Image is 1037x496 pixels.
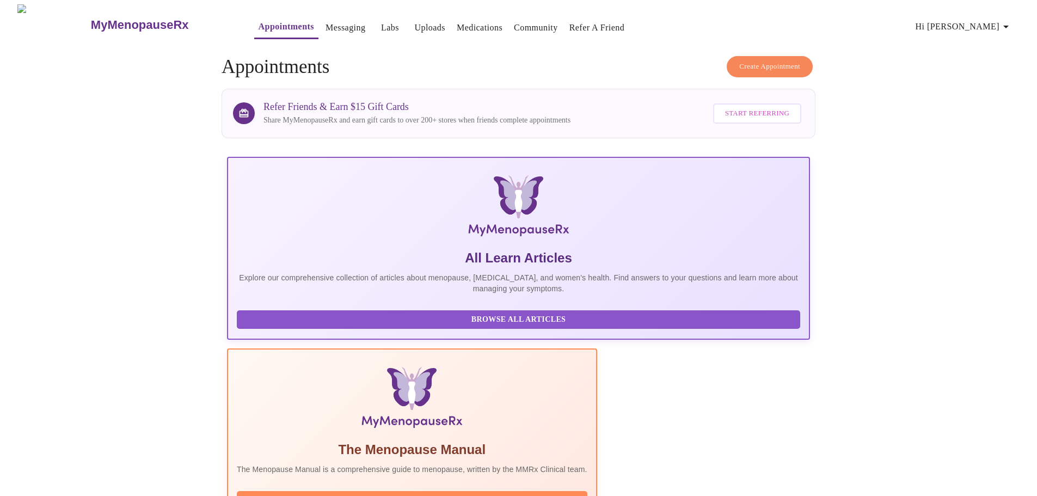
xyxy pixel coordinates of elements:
span: Browse All Articles [248,313,789,327]
p: Share MyMenopauseRx and earn gift cards to over 200+ stores when friends complete appointments [263,115,570,126]
button: Labs [372,17,407,39]
button: Browse All Articles [237,310,800,329]
p: The Menopause Manual is a comprehensive guide to menopause, written by the MMRx Clinical team. [237,464,587,475]
h4: Appointments [222,56,815,78]
span: Create Appointment [739,60,800,73]
h3: Refer Friends & Earn $15 Gift Cards [263,101,570,113]
span: Start Referring [725,107,789,120]
h3: MyMenopauseRx [91,18,189,32]
h5: All Learn Articles [237,249,800,267]
img: Menopause Manual [292,367,531,432]
button: Medications [452,17,507,39]
h5: The Menopause Manual [237,441,587,458]
a: MyMenopauseRx [89,6,232,44]
a: Labs [381,20,399,35]
button: Start Referring [713,103,801,124]
a: Appointments [259,19,314,34]
img: MyMenopauseRx Logo [17,4,89,45]
button: Messaging [321,17,370,39]
a: Community [514,20,558,35]
button: Uploads [410,17,450,39]
a: Refer a Friend [569,20,625,35]
a: Medications [457,20,502,35]
a: Browse All Articles [237,314,803,323]
img: MyMenopauseRx Logo [324,175,713,241]
span: Hi [PERSON_NAME] [916,19,1013,34]
a: Messaging [326,20,365,35]
button: Create Appointment [727,56,813,77]
button: Appointments [254,16,318,39]
a: Start Referring [710,98,804,129]
a: Uploads [414,20,445,35]
button: Refer a Friend [565,17,629,39]
button: Community [510,17,562,39]
p: Explore our comprehensive collection of articles about menopause, [MEDICAL_DATA], and women's hea... [237,272,800,294]
button: Hi [PERSON_NAME] [911,16,1017,38]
